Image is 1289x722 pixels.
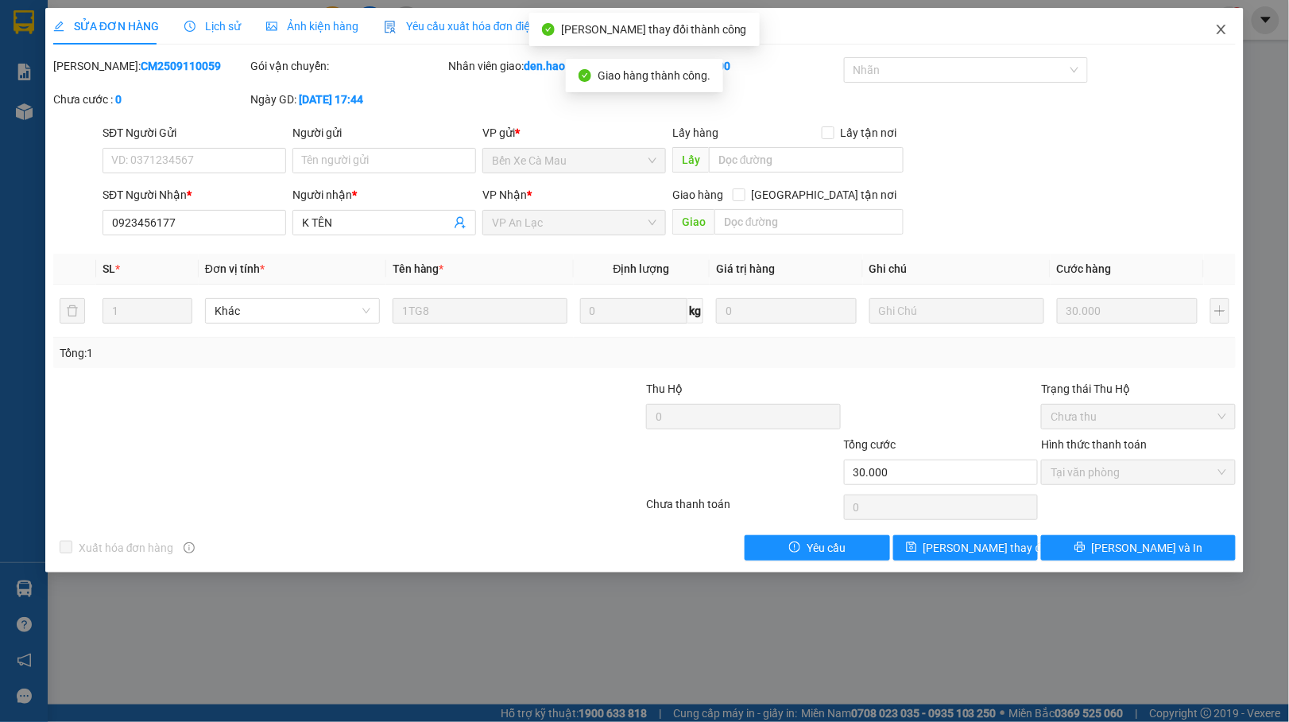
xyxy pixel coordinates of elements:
div: Nhân viên giao: [448,57,643,75]
span: Khác [215,299,370,323]
span: [GEOGRAPHIC_DATA] tận nơi [745,186,904,204]
label: Hình thức thanh toán [1041,438,1147,451]
span: [PERSON_NAME] thay đổi [923,539,1051,557]
span: Cước hàng [1057,262,1112,275]
div: [PERSON_NAME]: [53,57,248,75]
div: Trạng thái Thu Hộ [1041,380,1236,398]
span: Ảnh kiện hàng [266,20,358,33]
input: 0 [1057,298,1198,324]
span: Giá trị hàng [716,262,775,275]
span: edit [53,21,64,32]
span: Lấy tận nơi [834,124,904,142]
div: SĐT Người Nhận [103,186,286,204]
span: info-circle [184,542,195,553]
span: close [1215,23,1228,36]
b: CM2509110059 [141,60,221,72]
span: picture [266,21,277,32]
input: Ghi Chú [869,298,1044,324]
span: Chưa thu [1051,405,1226,429]
div: Tổng: 1 [60,344,498,362]
span: check-circle [542,23,555,36]
button: plus [1210,298,1230,324]
img: icon [384,21,397,33]
span: Đơn vị tính [205,262,265,275]
span: save [906,541,917,554]
span: Giao [672,209,714,235]
input: 0 [716,298,857,324]
span: Tổng cước [844,438,896,451]
span: Giao hàng thành công. [598,69,710,82]
span: VP Nhận [482,188,527,201]
button: delete [60,298,85,324]
div: Người nhận [292,186,476,204]
span: exclamation-circle [789,541,800,554]
th: Ghi chú [863,254,1051,285]
span: [PERSON_NAME] thay đổi thành công [561,23,747,36]
span: Giao hàng [672,188,723,201]
div: SĐT Người Gửi [103,124,286,142]
button: exclamation-circleYêu cầu [745,535,890,561]
span: check-circle [579,69,591,82]
div: Cước rồi : [646,57,841,75]
input: Dọc đường [714,209,904,235]
span: kg [687,298,703,324]
div: Chưa thanh toán [644,495,842,523]
b: 0 [115,93,122,106]
span: VP An Lạc [492,211,656,235]
span: printer [1074,541,1086,554]
span: Tên hàng [393,262,444,275]
span: Thu Hộ [646,382,683,395]
span: Bến Xe Cà Mau [492,149,656,173]
span: Định lượng [614,262,670,275]
span: Xuất hóa đơn hàng [72,539,180,557]
span: [PERSON_NAME] và In [1092,539,1203,557]
span: Tại văn phòng [1051,460,1226,484]
button: printer[PERSON_NAME] và In [1041,535,1236,561]
b: [DATE] 17:44 [300,93,364,106]
span: user-add [454,216,466,229]
div: Ngày GD: [251,91,446,108]
span: Lấy [672,147,709,173]
span: SỬA ĐƠN HÀNG [53,20,159,33]
input: VD: Bàn, Ghế [393,298,567,324]
button: save[PERSON_NAME] thay đổi [893,535,1039,561]
span: SL [103,262,115,275]
div: Gói vận chuyển: [251,57,446,75]
span: Yêu cầu xuất hóa đơn điện tử [384,20,552,33]
button: Close [1199,8,1244,52]
span: Lịch sử [184,20,241,33]
span: Yêu cầu [807,539,846,557]
div: VP gửi [482,124,666,142]
div: Chưa cước : [53,91,248,108]
input: Dọc đường [709,147,904,173]
div: Người gửi [292,124,476,142]
span: clock-circle [184,21,195,32]
b: den.hao [524,60,565,72]
span: Lấy hàng [672,126,718,139]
